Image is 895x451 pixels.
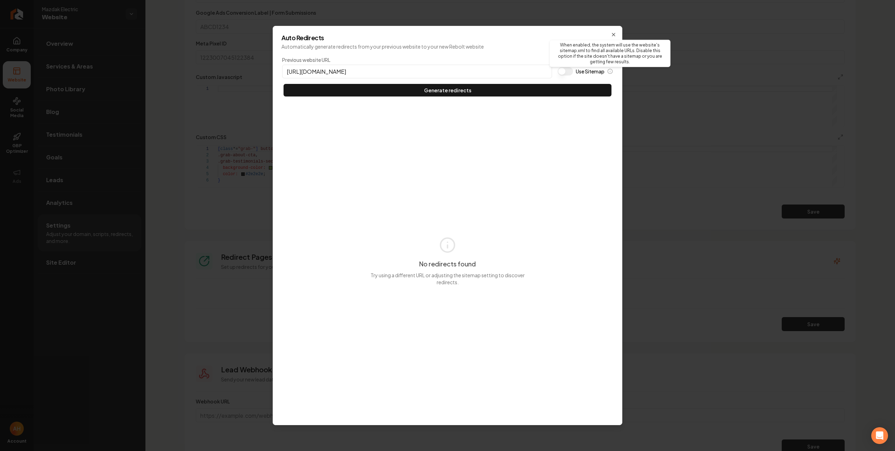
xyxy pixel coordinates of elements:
p: Try using a different URL or adjusting the sitemap setting to discover redirects. [369,272,526,286]
p: When enabled, the system will use the website's sitemap.xml to find all available URLs. Disable t... [554,42,666,65]
label: Use Sitemap [576,68,604,75]
label: Previous website URL [282,56,552,63]
h3: No redirects found [419,259,476,269]
p: Automatically generate redirects from your previous website to your new Rebolt website [281,43,614,50]
h2: Auto Redirects [281,35,614,41]
button: Generate redirects [284,84,611,96]
input: https://rebolthq.com [282,65,552,78]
